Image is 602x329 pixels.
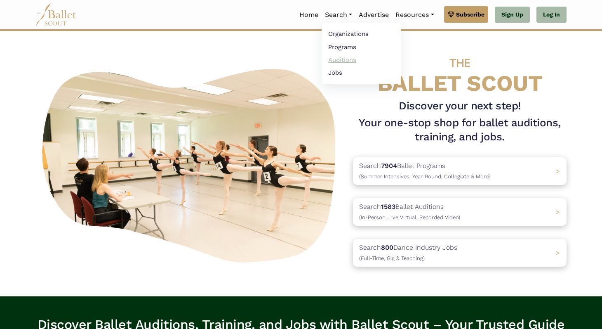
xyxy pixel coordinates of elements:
[448,10,454,19] img: gem.svg
[392,6,437,24] a: Resources
[456,10,484,19] span: Subscribe
[353,116,567,144] h1: Your one-stop shop for ballet auditions, training, and jobs.
[353,239,567,267] a: Search800Dance Industry Jobs(Full-Time, Gig & Teaching) >
[296,6,322,24] a: Home
[322,6,355,24] a: Search
[556,167,560,175] span: >
[381,203,395,211] b: 1583
[449,56,470,70] span: THE
[353,47,567,96] h4: BALLET SCOUT
[536,7,567,23] a: Log In
[322,40,401,53] a: Programs
[322,28,401,40] a: Organizations
[353,99,567,113] h3: Discover your next step!
[322,66,401,79] a: Jobs
[556,208,560,216] span: >
[381,162,397,170] b: 7904
[322,23,401,84] ul: Resources
[359,214,460,220] span: (In-Person, Live Virtual, Recorded Video)
[359,242,457,263] p: Search Dance Industry Jobs
[322,53,401,66] a: Auditions
[35,60,346,267] img: A group of ballerinas talking to each other in a ballet studio
[359,201,460,222] p: Search Ballet Auditions
[444,6,488,23] a: Subscribe
[355,6,392,24] a: Advertise
[359,173,490,180] span: (Summer Intensives, Year-Round, Collegiate & More)
[359,161,490,182] p: Search Ballet Programs
[556,249,560,257] span: >
[353,198,567,226] a: Search1583Ballet Auditions(In-Person, Live Virtual, Recorded Video) >
[359,255,425,261] span: (Full-Time, Gig & Teaching)
[381,244,393,251] b: 800
[353,157,567,185] a: Search7904Ballet Programs(Summer Intensives, Year-Round, Collegiate & More)>
[495,7,530,23] a: Sign Up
